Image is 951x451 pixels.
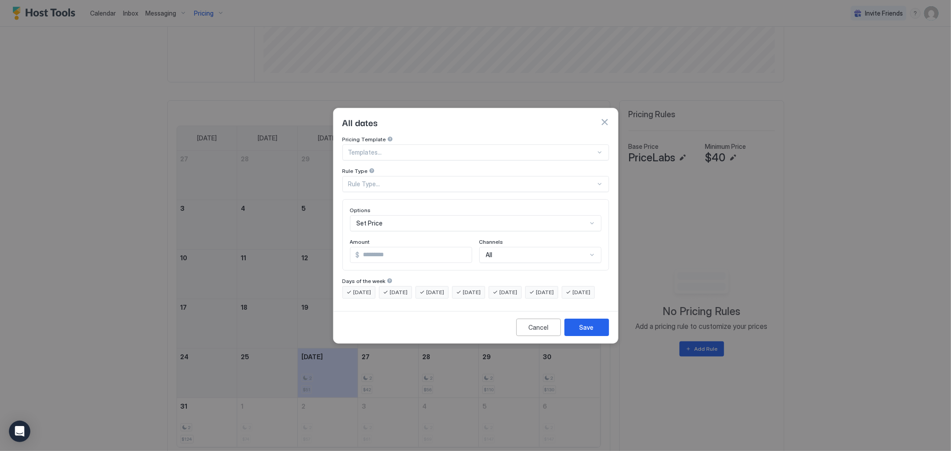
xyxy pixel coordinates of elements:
[342,136,386,143] span: Pricing Template
[9,421,30,442] div: Open Intercom Messenger
[580,323,594,332] div: Save
[500,288,518,296] span: [DATE]
[357,219,383,227] span: Set Price
[356,251,360,259] span: $
[348,180,596,188] div: Rule Type...
[350,207,371,213] span: Options
[390,288,408,296] span: [DATE]
[360,247,472,262] input: Input Field
[528,323,548,332] div: Cancel
[479,238,503,245] span: Channels
[354,288,371,296] span: [DATE]
[350,238,370,245] span: Amount
[536,288,554,296] span: [DATE]
[342,115,378,129] span: All dates
[427,288,445,296] span: [DATE]
[342,278,386,284] span: Days of the week
[516,319,561,336] button: Cancel
[564,319,609,336] button: Save
[486,251,493,259] span: All
[342,168,368,174] span: Rule Type
[463,288,481,296] span: [DATE]
[573,288,591,296] span: [DATE]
